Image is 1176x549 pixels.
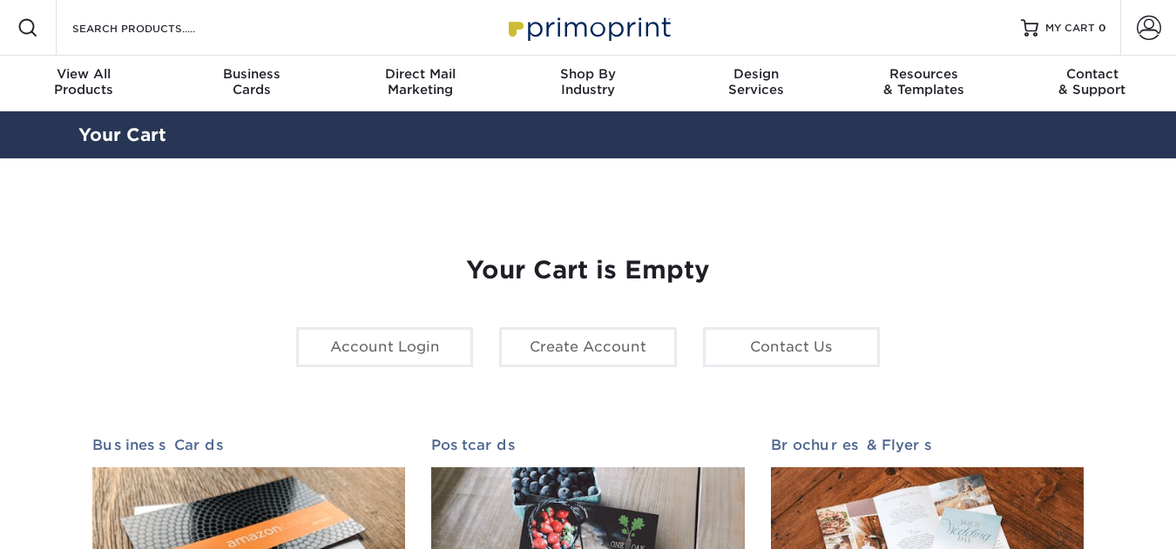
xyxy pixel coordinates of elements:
[336,66,504,82] span: Direct Mail
[672,66,840,97] div: Services
[92,256,1084,285] h1: Your Cart is Empty
[1008,66,1176,82] span: Contact
[1098,22,1106,34] span: 0
[92,437,405,453] h2: Business Cards
[71,17,240,38] input: SEARCH PRODUCTS.....
[296,327,473,367] a: Account Login
[504,56,672,111] a: Shop ByIndustry
[168,66,336,97] div: Cards
[501,9,675,46] img: Primoprint
[431,437,744,453] h2: Postcards
[499,327,676,367] a: Create Account
[336,66,504,97] div: Marketing
[504,66,672,97] div: Industry
[672,66,840,82] span: Design
[840,56,1008,111] a: Resources& Templates
[840,66,1008,97] div: & Templates
[703,327,880,367] a: Contact Us
[168,66,336,82] span: Business
[672,56,840,111] a: DesignServices
[840,66,1008,82] span: Resources
[1008,66,1176,97] div: & Support
[1045,21,1095,36] span: MY CART
[771,437,1084,453] h2: Brochures & Flyers
[1008,56,1176,111] a: Contact& Support
[336,56,504,111] a: Direct MailMarketing
[78,124,166,145] a: Your Cart
[504,66,672,82] span: Shop By
[168,56,336,111] a: BusinessCards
